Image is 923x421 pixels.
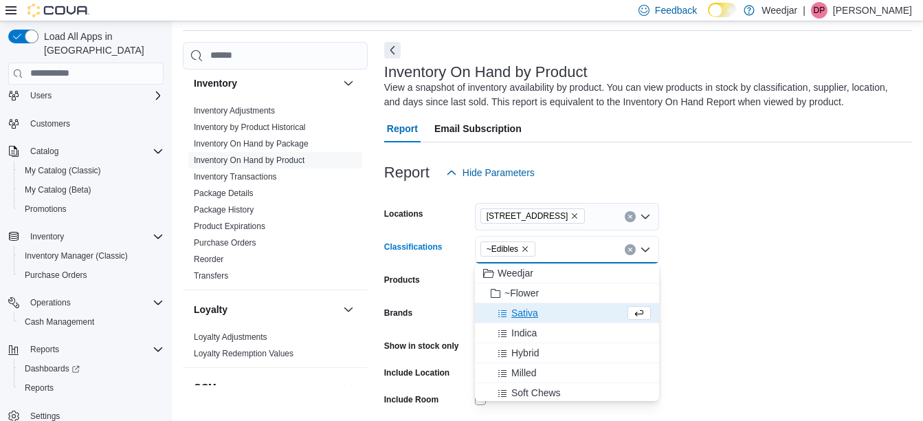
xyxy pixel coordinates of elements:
span: Reorder [194,254,223,265]
a: Dashboards [14,359,169,378]
a: My Catalog (Classic) [19,162,107,179]
span: [STREET_ADDRESS] [487,209,568,223]
a: Cash Management [19,314,100,330]
span: Inventory On Hand by Package [194,138,309,149]
button: Sativa [475,303,659,323]
a: Package History [194,205,254,215]
span: DP [814,2,825,19]
div: Loyalty [183,329,368,367]
span: Inventory by Product Historical [194,122,306,133]
button: Next [384,42,401,58]
span: Loyalty Adjustments [194,332,267,343]
button: Customers [3,114,169,133]
a: Loyalty Redemption Values [194,349,293,358]
a: Inventory Adjustments [194,106,275,116]
span: Sativa [511,306,538,320]
h3: Inventory On Hand by Product [384,64,588,80]
span: Soft Chews [511,386,561,400]
div: Inventory [183,102,368,290]
button: Inventory [3,227,169,246]
span: My Catalog (Beta) [25,184,91,195]
button: Remove ~Edibles from selection in this group [521,245,529,253]
span: Reports [25,382,54,393]
label: Classifications [384,241,443,252]
span: Load All Apps in [GEOGRAPHIC_DATA] [38,30,164,57]
button: Catalog [25,143,64,160]
label: Show in stock only [384,341,459,352]
a: Product Expirations [194,222,265,231]
span: Cash Management [25,316,94,327]
span: Inventory Manager (Classic) [19,248,164,264]
span: Email Subscription [434,115,522,142]
span: Hide Parameters [463,166,535,180]
span: Reports [30,344,59,355]
div: View a snapshot of inventory availability by product. You can view products in stock by classific... [384,80,905,109]
button: Inventory [340,75,357,91]
a: Inventory On Hand by Package [194,139,309,149]
button: OCM [340,379,357,396]
span: Hybrid [511,346,539,360]
span: ~Flower [504,286,539,300]
span: Promotions [19,201,164,217]
div: Dora Pereira [811,2,827,19]
span: Users [30,90,52,101]
h3: Loyalty [194,303,227,316]
span: Product Expirations [194,221,265,232]
button: Reports [3,340,169,359]
span: Users [25,87,164,104]
span: Catalog [25,143,164,160]
button: Loyalty [340,301,357,318]
button: Users [25,87,57,104]
button: Operations [3,293,169,312]
label: Include Room [384,394,438,405]
span: 355 Oakwood Ave [480,208,586,224]
a: Reports [19,380,59,396]
button: ~Flower [475,283,659,303]
a: Inventory On Hand by Product [194,155,304,165]
button: OCM [194,380,337,394]
button: Reports [25,341,65,358]
span: Inventory Manager (Classic) [25,250,128,261]
a: Purchase Orders [19,267,93,283]
button: Open list of options [640,211,651,222]
span: My Catalog (Classic) [19,162,164,179]
button: Close list of options [640,244,651,255]
span: Inventory [25,228,164,245]
input: Dark Mode [708,3,737,17]
span: Customers [25,115,164,132]
a: Inventory by Product Historical [194,122,306,132]
a: Promotions [19,201,72,217]
button: Cash Management [14,312,169,332]
span: Reports [25,341,164,358]
button: Inventory [25,228,69,245]
a: My Catalog (Beta) [19,182,97,198]
p: | [803,2,805,19]
span: Inventory On Hand by Product [194,155,304,166]
button: Promotions [14,199,169,219]
span: Transfers [194,270,228,281]
label: Brands [384,307,412,319]
span: ~Edibles [480,241,535,257]
span: Customers [30,118,70,129]
span: Package History [194,204,254,215]
button: Soft Chews [475,383,659,403]
span: Inventory Adjustments [194,105,275,116]
span: Dashboards [19,360,164,377]
a: Reorder [194,255,223,264]
span: Report [387,115,418,142]
button: Clear input [625,244,636,255]
button: Users [3,86,169,105]
span: Cash Management [19,314,164,330]
a: Inventory Transactions [194,172,277,182]
a: Dashboards [19,360,85,377]
a: Inventory Manager (Classic) [19,248,133,264]
a: Loyalty Adjustments [194,332,267,342]
p: Weedjar [761,2,797,19]
button: Indica [475,323,659,343]
span: Dashboards [25,363,80,374]
span: Purchase Orders [25,270,87,281]
p: [PERSON_NAME] [833,2,912,19]
span: My Catalog (Beta) [19,182,164,198]
span: My Catalog (Classic) [25,165,101,176]
span: Weedjar [498,266,533,280]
